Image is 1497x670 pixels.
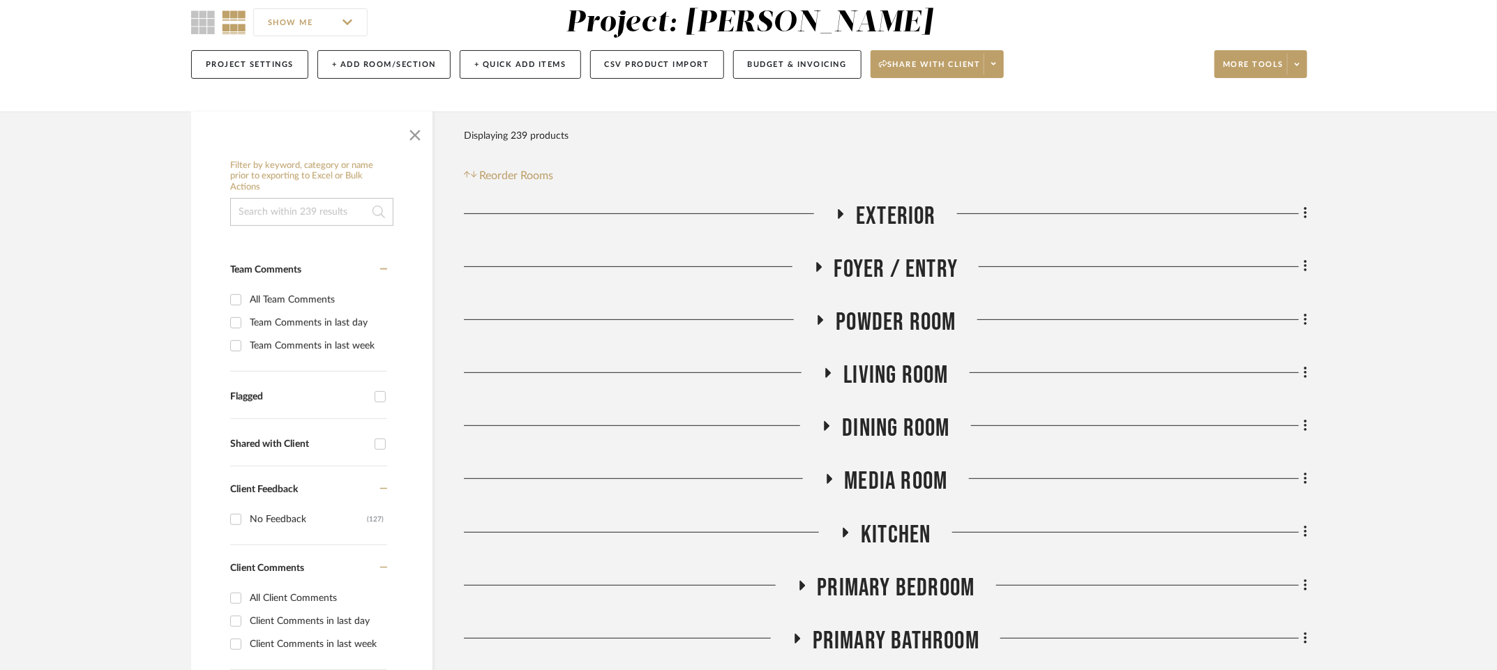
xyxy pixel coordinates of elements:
input: Search within 239 results [230,198,393,226]
div: Displaying 239 products [464,122,569,150]
div: Client Comments in last week [250,633,384,655]
div: Client Comments in last day [250,610,384,632]
button: + Add Room/Section [317,50,451,79]
div: All Team Comments [250,289,384,311]
span: Reorder Rooms [480,167,554,184]
span: Foyer / Entry [834,254,958,284]
span: Primary Bathroom [813,626,979,656]
span: Client Comments [230,563,304,573]
span: Powder Room [836,307,956,337]
div: Shared with Client [230,439,368,450]
span: Team Comments [230,265,301,275]
div: All Client Comments [250,587,384,609]
button: Close [401,119,429,146]
div: No Feedback [250,508,367,531]
div: (127) [367,508,384,531]
button: Budget & Invoicing [733,50,862,79]
span: Media Room [845,466,948,496]
span: Client Feedback [230,485,298,494]
span: More tools [1223,59,1284,80]
span: Exterior [856,201,936,231]
div: Project: [PERSON_NAME] [566,8,933,38]
button: + Quick Add Items [460,50,581,79]
button: CSV Product Import [590,50,724,79]
div: Team Comments in last week [250,335,384,357]
h6: Filter by keyword, category or name prior to exporting to Excel or Bulk Actions [230,160,393,193]
span: Primary Bedroom [818,573,975,603]
div: Flagged [230,391,368,403]
button: Reorder Rooms [464,167,554,184]
span: Kitchen [861,520,931,550]
span: Share with client [879,59,981,80]
span: Dining Room [842,413,949,443]
button: Project Settings [191,50,308,79]
div: Team Comments in last day [250,312,384,334]
button: More tools [1214,50,1307,78]
span: Living Room [843,360,948,390]
button: Share with client [871,50,1005,78]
